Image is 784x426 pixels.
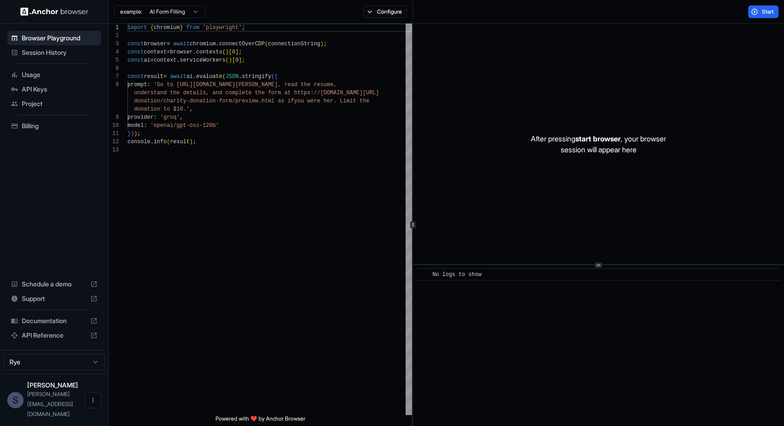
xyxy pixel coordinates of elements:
[268,41,320,47] span: connectionString
[239,73,242,80] span: .
[219,41,265,47] span: connectOverCDP
[229,57,232,63] span: )
[109,146,119,154] div: 13
[193,73,196,80] span: .
[320,41,323,47] span: )
[150,139,153,145] span: .
[127,57,144,63] span: const
[7,314,101,328] div: Documentation
[297,90,379,96] span: ttps://[DOMAIN_NAME][URL]
[265,41,268,47] span: (
[294,98,369,104] span: you were her. Limit the
[27,391,73,417] span: sophia@rye.com
[109,48,119,56] div: 4
[127,139,150,145] span: console
[7,277,101,291] div: Schedule a demo
[22,34,98,43] span: Browser Playground
[22,99,98,108] span: Project
[235,57,239,63] span: 0
[225,73,239,80] span: JSON
[216,41,219,47] span: .
[144,57,150,63] span: ai
[109,56,119,64] div: 5
[7,31,101,45] div: Browser Playground
[242,24,245,31] span: ;
[232,57,235,63] span: [
[150,57,153,63] span: =
[109,64,119,73] div: 6
[196,49,222,55] span: contexts
[127,41,144,47] span: const
[225,49,229,55] span: )
[242,73,271,80] span: stringify
[109,24,119,32] div: 1
[150,122,219,129] span: 'openai/gpt-oss-120b'
[154,114,157,121] span: :
[109,81,119,89] div: 8
[144,122,147,129] span: :
[170,139,190,145] span: result
[134,131,137,137] span: )
[186,24,200,31] span: from
[147,82,150,88] span: :
[291,82,337,88] span: ad the resume,
[173,41,190,47] span: await
[127,49,144,55] span: const
[186,73,193,80] span: ai
[22,85,98,94] span: API Keys
[137,131,141,137] span: ;
[22,331,87,340] span: API Reference
[176,57,180,63] span: .
[274,73,278,80] span: {
[22,280,87,289] span: Schedule a demo
[160,114,180,121] span: 'groq'
[127,131,131,137] span: }
[154,24,180,31] span: chromium
[134,106,189,112] span: donation to $10.'
[193,49,196,55] span: .
[271,73,274,80] span: (
[363,5,407,18] button: Configure
[22,316,87,325] span: Documentation
[7,68,101,82] div: Usage
[196,73,222,80] span: evaluate
[7,119,101,133] div: Billing
[216,415,305,426] span: Powered with ❤️ by Anchor Browser
[7,82,101,97] div: API Keys
[190,139,193,145] span: )
[323,41,327,47] span: ;
[144,73,163,80] span: result
[109,73,119,81] div: 7
[239,57,242,63] span: ]
[127,82,147,88] span: prompt
[229,49,232,55] span: [
[7,45,101,60] div: Session History
[20,7,88,16] img: Anchor Logo
[193,139,196,145] span: ;
[225,57,229,63] span: (
[170,73,186,80] span: await
[748,5,779,18] button: Start
[127,24,147,31] span: import
[575,134,621,143] span: start browser
[27,381,78,389] span: Sophia Willows
[7,328,101,343] div: API Reference
[109,130,119,138] div: 11
[109,121,119,130] div: 10
[134,98,294,104] span: donation/charity-donation-form/preview.html as if
[144,41,167,47] span: browser
[7,97,101,111] div: Project
[85,392,101,408] button: Open menu
[127,114,154,121] span: provider
[180,114,183,121] span: ,
[432,271,481,278] span: No logs to show
[134,90,297,96] span: understand the details, and complete the form at h
[222,49,225,55] span: (
[22,294,87,303] span: Support
[222,73,225,80] span: (
[531,133,666,155] p: After pressing , your browser session will appear here
[120,8,142,15] span: example:
[235,49,239,55] span: ]
[127,73,144,80] span: const
[109,138,119,146] div: 12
